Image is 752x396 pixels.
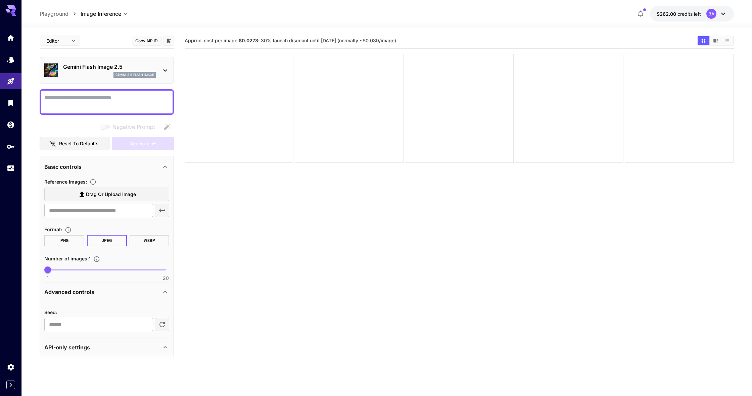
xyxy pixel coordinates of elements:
[7,34,15,42] div: Home
[130,235,170,246] button: WEBP
[7,142,15,151] div: API Keys
[44,288,94,296] p: Advanced controls
[87,179,99,185] button: Upload a reference image to guide the result. This is needed for Image-to-Image or Inpainting. Su...
[44,179,87,185] span: Reference Images :
[44,300,169,331] div: Advanced controls
[7,55,15,64] div: Models
[44,284,169,300] div: Advanced controls
[81,10,121,18] span: Image Inference
[721,36,733,45] button: Show images in list view
[698,36,709,45] button: Show images in grid view
[7,363,15,371] div: Settings
[40,10,81,18] nav: breadcrumb
[87,235,127,246] button: JPEG
[7,99,15,107] div: Library
[657,11,677,17] span: $262.00
[44,227,62,232] span: Format :
[91,256,103,262] button: Specify how many images to generate in a single request. Each image generation will be charged se...
[44,256,91,261] span: Number of images : 1
[99,122,160,131] span: Negative prompts are not compatible with the selected model.
[185,38,396,43] span: Approx. cost per image: · 30% launch discount until [DATE] (normally ~$0.039/image)
[86,190,136,199] span: Drag or upload image
[44,343,90,351] p: API-only settings
[46,37,67,44] span: Editor
[112,123,155,131] span: Negative Prompt
[7,77,15,86] div: Playground
[115,72,154,77] p: gemini_2_5_flash_image
[7,164,15,172] div: Usage
[44,339,169,355] div: API-only settings
[62,227,74,233] button: Choose the file format for the output image.
[47,275,49,282] span: 1
[697,36,734,46] div: Show images in grid viewShow images in video viewShow images in list view
[706,9,716,19] div: BA
[44,159,169,175] div: Basic controls
[40,10,68,18] a: Playground
[63,63,156,71] p: Gemini Flash Image 2.5
[44,163,82,171] p: Basic controls
[163,275,169,282] span: 20
[166,37,172,45] button: Add to library
[132,36,162,46] button: Copy AIR ID
[44,188,169,201] label: Drag or upload image
[677,11,701,17] span: credits left
[44,60,169,81] div: Gemini Flash Image 2.5gemini_2_5_flash_image
[44,235,84,246] button: PNG
[7,120,15,129] div: Wallet
[239,38,258,43] b: $0.0273
[657,10,701,17] div: $262.00
[44,309,57,315] span: Seed :
[650,6,734,21] button: $262.00BA
[40,137,109,151] button: Reset to defaults
[710,36,721,45] button: Show images in video view
[6,381,15,389] button: Expand sidebar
